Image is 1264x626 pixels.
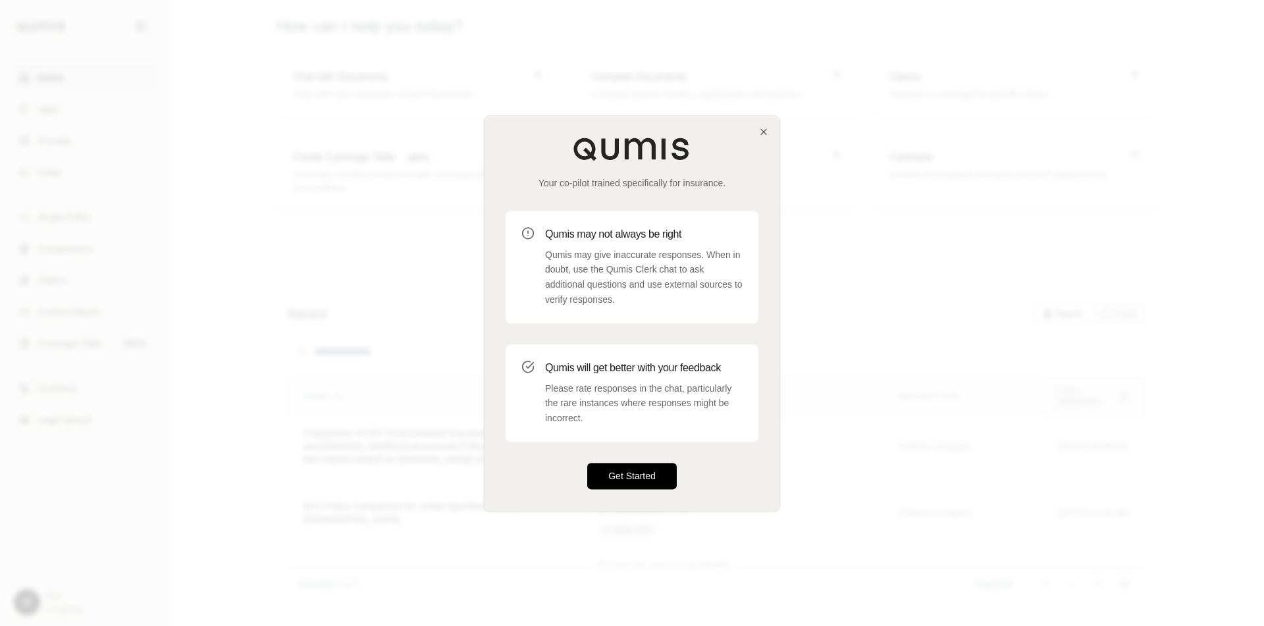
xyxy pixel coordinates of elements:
h3: Qumis may not always be right [545,226,743,242]
img: Qumis Logo [573,137,691,161]
h3: Qumis will get better with your feedback [545,360,743,376]
button: Get Started [587,463,677,489]
p: Qumis may give inaccurate responses. When in doubt, use the Qumis Clerk chat to ask additional qu... [545,248,743,307]
p: Please rate responses in the chat, particularly the rare instances where responses might be incor... [545,381,743,426]
p: Your co-pilot trained specifically for insurance. [506,176,758,190]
